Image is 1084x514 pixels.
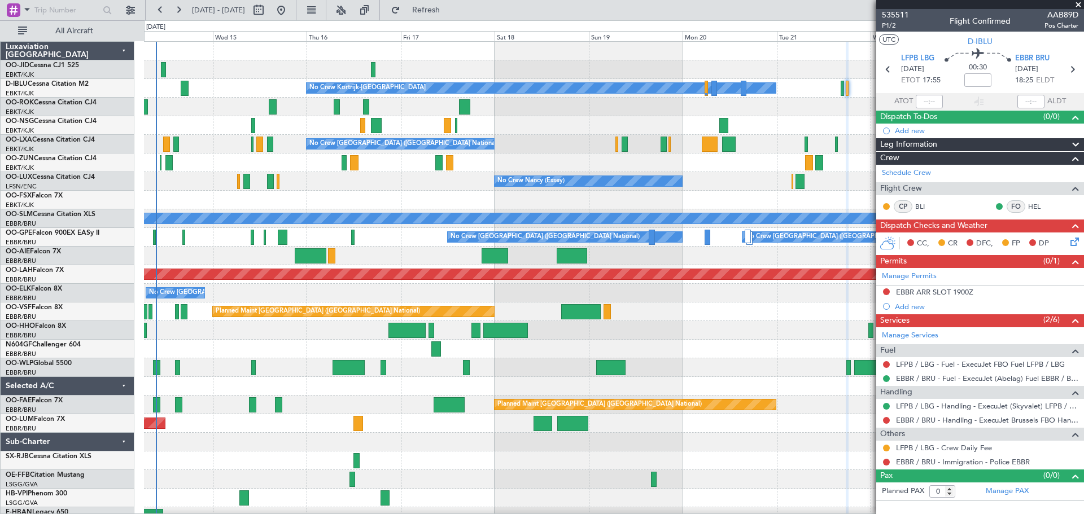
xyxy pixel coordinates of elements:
[6,145,34,153] a: EBKT/KJK
[1015,75,1033,86] span: 18:25
[6,490,28,497] span: HB-VPI
[880,314,910,327] span: Services
[1007,200,1025,213] div: FO
[6,219,36,228] a: EBBR/BRU
[882,168,931,179] a: Schedule Crew
[6,453,29,460] span: SX-RJB
[146,23,165,32] div: [DATE]
[6,257,36,265] a: EBBR/BRU
[6,267,64,274] a: OO-LAHFalcon 7X
[6,313,36,321] a: EBBR/BRU
[6,62,79,69] a: OO-JIDCessna CJ1 525
[6,416,34,423] span: OO-LUM
[149,284,338,301] div: No Crew [GEOGRAPHIC_DATA] ([GEOGRAPHIC_DATA] National)
[1043,469,1060,481] span: (0/0)
[6,201,34,209] a: EBKT/KJK
[882,330,938,341] a: Manage Services
[6,164,34,172] a: EBKT/KJK
[968,36,993,47] span: D-IBLU
[879,34,899,45] button: UTC
[401,31,495,41] div: Fri 17
[6,453,91,460] a: SX-RJBCessna Citation XLS
[6,406,36,414] a: EBBR/BRU
[6,155,97,162] a: OO-ZUNCessna Citation CJ4
[589,31,683,41] div: Sun 19
[6,397,32,404] span: OO-FAE
[6,285,62,292] a: OO-ELKFalcon 8X
[896,443,992,453] a: LFPB / LBG - Crew Daily Fee
[6,118,97,125] a: OO-NSGCessna Citation CJ4
[192,5,245,15] span: [DATE] - [DATE]
[403,6,450,14] span: Refresh
[976,238,993,249] span: DFC,
[1015,53,1050,64] span: EBBR BRU
[1012,238,1020,249] span: FP
[6,350,36,358] a: EBBR/BRU
[451,229,640,245] div: No Crew [GEOGRAPHIC_DATA] ([GEOGRAPHIC_DATA] National)
[6,137,95,143] a: OO-LXACessna Citation CJ4
[497,173,565,190] div: No Crew Nancy (Essey)
[6,192,32,199] span: OO-FSX
[6,174,32,181] span: OO-LUX
[880,469,893,482] span: Pax
[6,499,38,507] a: LSGG/GVA
[880,386,912,399] span: Handling
[880,219,987,232] span: Dispatch Checks and Weather
[1043,255,1060,267] span: (0/1)
[894,96,913,107] span: ATOT
[683,31,776,41] div: Mon 20
[6,304,63,311] a: OO-VSFFalcon 8X
[882,9,909,21] span: 535511
[1028,201,1054,212] a: HEL
[6,211,33,218] span: OO-SLM
[896,401,1078,411] a: LFPB / LBG - Handling - ExecuJet (Skyvalet) LFPB / LBG
[916,95,943,108] input: --:--
[6,490,67,497] a: HB-VPIPhenom 300
[901,75,920,86] span: ETOT
[880,255,907,268] span: Permits
[950,15,1011,27] div: Flight Confirmed
[895,302,1078,311] div: Add new
[745,229,934,245] div: No Crew [GEOGRAPHIC_DATA] ([GEOGRAPHIC_DATA] National)
[880,428,905,441] span: Others
[6,62,29,69] span: OO-JID
[6,267,33,274] span: OO-LAH
[901,53,934,64] span: LFPB LBG
[917,238,929,249] span: CC,
[6,368,36,377] a: EBBR/BRU
[6,118,34,125] span: OO-NSG
[6,248,61,255] a: OO-AIEFalcon 7X
[6,248,30,255] span: OO-AIE
[6,174,95,181] a: OO-LUXCessna Citation CJ4
[6,424,36,433] a: EBBR/BRU
[896,457,1030,467] a: EBBR / BRU - Immigration - Police EBBR
[213,31,307,41] div: Wed 15
[880,344,895,357] span: Fuel
[6,81,89,87] a: D-IBLUCessna Citation M2
[880,138,937,151] span: Leg Information
[386,1,453,19] button: Refresh
[6,341,81,348] a: N604GFChallenger 604
[1044,9,1078,21] span: AAB89D
[216,303,420,320] div: Planned Maint [GEOGRAPHIC_DATA] ([GEOGRAPHIC_DATA] National)
[6,81,28,87] span: D-IBLU
[6,323,35,330] span: OO-HHO
[6,341,32,348] span: N604GF
[871,31,964,41] div: Wed 22
[6,211,95,218] a: OO-SLMCessna Citation XLS
[6,480,38,489] a: LSGG/GVA
[119,31,212,41] div: Tue 14
[1036,75,1054,86] span: ELDT
[880,182,922,195] span: Flight Crew
[6,137,32,143] span: OO-LXA
[495,31,588,41] div: Sat 18
[6,230,99,236] a: OO-GPEFalcon 900EX EASy II
[896,374,1078,383] a: EBBR / BRU - Fuel - ExecuJet (Abelag) Fuel EBBR / BRU
[894,200,912,213] div: CP
[901,64,924,75] span: [DATE]
[1039,238,1049,249] span: DP
[1043,314,1060,326] span: (2/6)
[880,152,899,165] span: Crew
[12,22,123,40] button: All Aircraft
[1043,111,1060,122] span: (0/0)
